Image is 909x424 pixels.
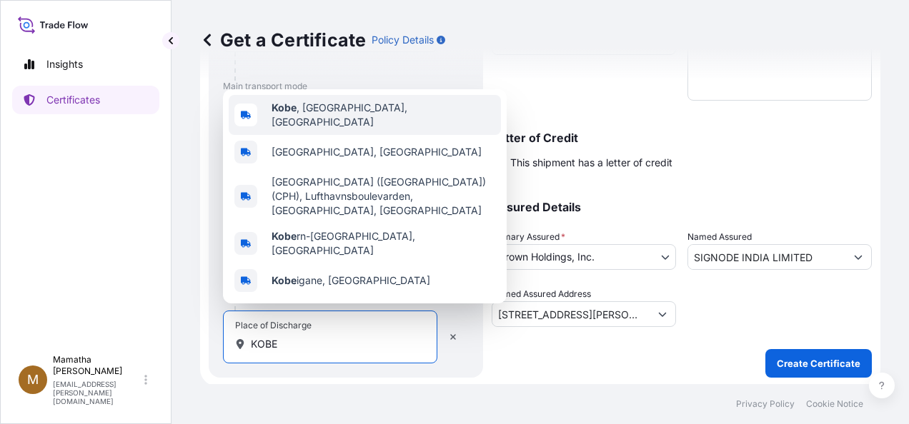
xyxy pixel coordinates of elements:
[736,398,795,410] p: Privacy Policy
[272,230,297,242] b: Kobe
[27,373,39,387] span: M
[200,29,366,51] p: Get a Certificate
[272,101,297,113] b: Kobe
[272,101,495,129] span: , [GEOGRAPHIC_DATA], [GEOGRAPHIC_DATA]
[372,33,434,47] p: Policy Details
[53,380,141,405] p: [EMAIL_ADDRESS][PERSON_NAME][DOMAIN_NAME]
[223,81,469,92] p: Main transport mode
[272,273,430,288] span: igane, [GEOGRAPHIC_DATA]
[510,156,672,170] span: This shipment has a letter of credit
[492,201,872,213] p: Assured Details
[492,230,565,244] span: Primary Assured
[46,93,100,107] p: Certificates
[845,244,871,270] button: Show suggestions
[777,356,860,370] p: Create Certificate
[272,145,482,159] span: [GEOGRAPHIC_DATA], [GEOGRAPHIC_DATA]
[272,229,495,258] span: rn-[GEOGRAPHIC_DATA], [GEOGRAPHIC_DATA]
[806,398,863,410] p: Cookie Notice
[272,274,297,286] b: Kobe
[687,230,752,244] label: Named Assured
[53,354,141,377] p: Mamatha [PERSON_NAME]
[492,132,872,143] p: Letter of Credit
[492,287,591,301] label: Named Assured Address
[688,244,845,270] input: Assured Name
[498,250,595,264] span: Crown Holdings, Inc.
[251,337,419,351] input: Place of Discharge
[223,89,507,303] div: Show suggestions
[235,320,312,331] div: Place of Discharge
[272,175,495,218] span: [GEOGRAPHIC_DATA] ([GEOGRAPHIC_DATA]) (CPH), Lufthavnsboulevarden, [GEOGRAPHIC_DATA], [GEOGRAPHIC...
[492,301,650,327] input: Named Assured Address
[650,301,675,327] button: Show suggestions
[46,57,83,71] p: Insights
